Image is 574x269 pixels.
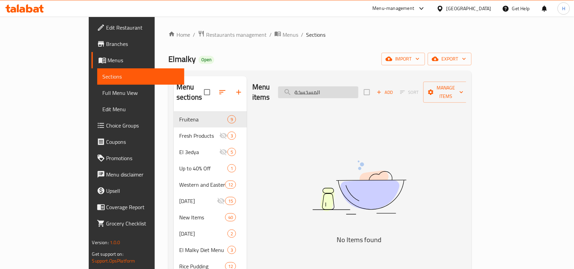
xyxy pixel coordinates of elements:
a: Coupons [91,134,185,150]
a: Support.OpsPlatform [92,256,135,265]
span: New Items [179,213,225,221]
span: 12 [225,182,236,188]
a: Sections [97,68,185,85]
span: Edit Restaurant [106,23,179,32]
span: Get support on: [92,250,123,258]
div: items [227,115,236,123]
a: Edit Menu [97,101,185,117]
span: Menus [283,31,298,39]
span: 1 [228,165,236,172]
span: El Malky Diet Menu [179,246,227,254]
span: Full Menu View [103,89,179,97]
a: Promotions [91,150,185,166]
span: Menu disclaimer [106,170,179,179]
button: Add section [231,84,247,100]
div: Fruitena9 [174,111,247,128]
a: Edit Restaurant [91,19,185,36]
span: 2 [228,231,236,237]
div: New Items40 [174,209,247,225]
div: 100 Years Ago [179,230,227,238]
nav: breadcrumb [168,30,472,39]
a: Menus [91,52,185,68]
div: [DATE]15 [174,193,247,209]
div: Western and Eastern desserts12 [174,176,247,193]
a: Menus [274,30,298,39]
svg: Inactive section [219,148,227,156]
span: Sort sections [214,84,231,100]
div: Fresh Products3 [174,128,247,144]
div: items [227,164,236,172]
span: Up to 40% Off [179,164,227,172]
span: 3 [228,247,236,253]
span: Branches [106,40,179,48]
li: / [193,31,195,39]
span: Select section first [396,87,423,98]
a: Grocery Checklist [91,215,185,232]
a: Menu disclaimer [91,166,185,183]
span: Open [199,57,214,63]
span: import [387,55,420,63]
div: [DATE]2 [174,225,247,242]
a: Restaurants management [198,30,267,39]
div: items [225,197,236,205]
svg: Inactive section [217,197,225,205]
button: export [428,53,472,65]
a: Full Menu View [97,85,185,101]
li: / [301,31,303,39]
span: 9 [228,116,236,123]
input: search [278,86,358,98]
li: / [269,31,272,39]
a: Branches [91,36,185,52]
span: H [562,5,565,12]
span: Select all sections [200,85,214,99]
span: Upsell [106,187,179,195]
div: Up to 40% Off1 [174,160,247,176]
div: items [227,246,236,254]
span: Menus [108,56,179,64]
span: 15 [225,198,236,204]
span: 3 [228,133,236,139]
span: export [433,55,466,63]
span: Fruitena [179,115,227,123]
span: Restaurants management [206,31,267,39]
span: Sections [103,72,179,81]
h2: Menu items [252,82,270,102]
div: items [227,148,236,156]
span: [DATE] [179,230,227,238]
div: El Malky Diet Menu3 [174,242,247,258]
span: Promotions [106,154,179,162]
div: Ramadan [179,197,217,205]
div: El 3edya5 [174,144,247,160]
a: Choice Groups [91,117,185,134]
span: Manage items [429,84,463,101]
button: Add [374,87,396,98]
div: items [225,213,236,221]
span: 5 [228,149,236,155]
button: import [382,53,425,65]
button: Manage items [423,82,469,103]
div: items [225,181,236,189]
div: Menu-management [373,4,415,13]
span: Version: [92,238,109,247]
span: Western and Eastern desserts [179,181,225,189]
span: [DATE] [179,197,217,205]
h2: Menu sections [176,82,204,102]
span: Add item [374,87,396,98]
div: items [227,230,236,238]
span: Choice Groups [106,121,179,130]
span: Coupons [106,138,179,146]
span: Add [376,88,394,96]
span: El 3edya [179,148,219,156]
a: Coverage Report [91,199,185,215]
div: items [227,132,236,140]
div: [GEOGRAPHIC_DATA] [446,5,491,12]
span: Fresh Products [179,132,219,140]
a: Upsell [91,183,185,199]
span: Coverage Report [106,203,179,211]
